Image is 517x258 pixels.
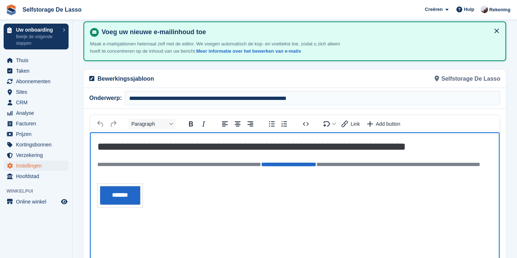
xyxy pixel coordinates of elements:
[4,161,69,171] a: menu
[89,94,125,102] span: Onderwerp:
[16,33,59,47] p: Bekijk de volgende stappen
[295,70,505,88] div: Selfstorage De Lasso
[98,74,291,83] p: Bewerkingssjabloon
[376,121,401,127] span: Add button
[128,119,176,129] button: Block Paragraph
[197,119,210,129] button: Italic
[16,129,60,139] span: Prijzen
[4,150,69,160] a: menu
[16,161,60,171] span: Instellingen
[16,197,60,207] span: Online winkel
[131,121,167,127] span: Paragraph
[481,6,488,13] img: Babs jansen
[196,48,301,54] a: Meer informatie over het bewerken van e-mails
[7,188,72,195] span: Winkelpui
[16,108,60,118] span: Analyse
[219,119,231,129] button: Align left
[60,197,69,206] a: Previewwinkel
[350,121,360,127] span: Link
[4,129,69,139] a: menu
[4,118,69,129] a: menu
[4,87,69,97] a: menu
[278,119,291,129] button: Numbered list
[4,108,69,118] a: menu
[4,97,69,108] a: menu
[4,66,69,76] a: menu
[90,40,344,55] p: Maak e-mailsjablonen helemaal zelf met de editor. We voegen automatisch de kop- en voettekst toe,...
[4,140,69,150] a: menu
[339,119,363,129] button: Insert link with variable
[16,27,59,32] p: Uw onboarding
[6,4,17,15] img: stora-icon-8386f47178a22dfd0bd8f6a31ec36ba5ce8667c1dd55bd0f319d3a0aa187defe.svg
[16,97,60,108] span: CRM
[464,6,474,13] span: Hulp
[244,119,257,129] button: Align right
[321,119,338,129] button: Insert merge tag
[20,4,85,16] a: Selfstorage De Lasso
[16,118,60,129] span: Facturen
[4,197,69,207] a: menu
[16,76,60,86] span: Abonnementen
[99,28,500,36] h4: Voeg uw nieuwe e-mailinhoud toe
[94,119,107,129] button: Undo
[16,140,60,150] span: Kortingsbonnen
[300,119,312,129] button: Source code
[16,66,60,76] span: Taken
[107,119,119,129] button: Redo
[16,55,60,65] span: Thuis
[4,24,69,49] a: Uw onboarding Bekijk de volgende stappen
[266,119,278,129] button: Bullet list
[16,171,60,181] span: Hoofdstad
[364,119,404,129] button: Insert a call-to-action button
[425,6,443,13] span: Creëren
[231,119,244,129] button: Align center
[16,150,60,160] span: Verzekering
[4,76,69,86] a: menu
[16,87,60,97] span: Sites
[4,171,69,181] a: menu
[185,119,197,129] button: Bold
[4,55,69,65] a: menu
[489,6,510,13] span: Rekening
